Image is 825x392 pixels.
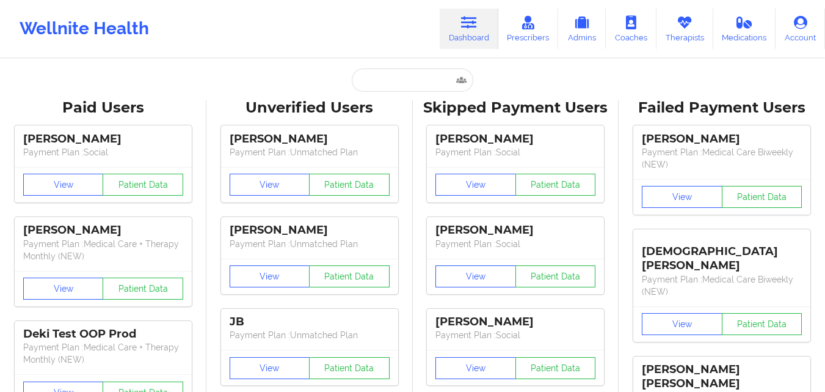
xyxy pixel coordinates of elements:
div: [PERSON_NAME] [PERSON_NAME] [642,363,802,391]
div: Paid Users [9,98,198,117]
button: View [642,186,722,208]
div: [PERSON_NAME] [435,315,595,329]
a: Admins [558,9,606,49]
div: Failed Payment Users [627,98,816,117]
div: [PERSON_NAME] [435,223,595,237]
a: Dashboard [440,9,498,49]
div: Skipped Payment Users [421,98,611,117]
p: Payment Plan : Unmatched Plan [230,329,390,341]
a: Prescribers [498,9,559,49]
a: Therapists [656,9,713,49]
button: View [23,278,104,300]
div: Deki Test OOP Prod [23,327,183,341]
button: View [435,357,516,379]
p: Payment Plan : Social [435,238,595,250]
button: Patient Data [103,278,183,300]
button: View [642,313,722,335]
button: Patient Data [722,313,802,335]
button: Patient Data [515,174,596,196]
a: Coaches [606,9,656,49]
p: Payment Plan : Social [435,329,595,341]
button: Patient Data [309,265,390,287]
button: View [23,174,104,196]
button: View [230,357,310,379]
div: JB [230,315,390,329]
div: [DEMOGRAPHIC_DATA][PERSON_NAME] [642,235,802,273]
button: View [230,174,310,196]
p: Payment Plan : Medical Care Biweekly (NEW) [642,146,802,171]
button: Patient Data [103,174,183,196]
div: [PERSON_NAME] [230,223,390,237]
p: Payment Plan : Medical Care + Therapy Monthly (NEW) [23,341,183,366]
div: [PERSON_NAME] [23,223,183,237]
button: View [230,265,310,287]
button: View [435,265,516,287]
button: Patient Data [722,186,802,208]
p: Payment Plan : Medical Care Biweekly (NEW) [642,273,802,298]
a: Account [776,9,825,49]
div: [PERSON_NAME] [435,132,595,146]
a: Medications [713,9,776,49]
div: [PERSON_NAME] [230,132,390,146]
p: Payment Plan : Unmatched Plan [230,146,390,158]
button: Patient Data [515,265,596,287]
p: Payment Plan : Social [23,146,183,158]
p: Payment Plan : Medical Care + Therapy Monthly (NEW) [23,238,183,262]
p: Payment Plan : Social [435,146,595,158]
p: Payment Plan : Unmatched Plan [230,238,390,250]
button: Patient Data [309,357,390,379]
button: View [435,174,516,196]
button: Patient Data [309,174,390,196]
div: Unverified Users [215,98,404,117]
div: [PERSON_NAME] [23,132,183,146]
div: [PERSON_NAME] [642,132,802,146]
button: Patient Data [515,357,596,379]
